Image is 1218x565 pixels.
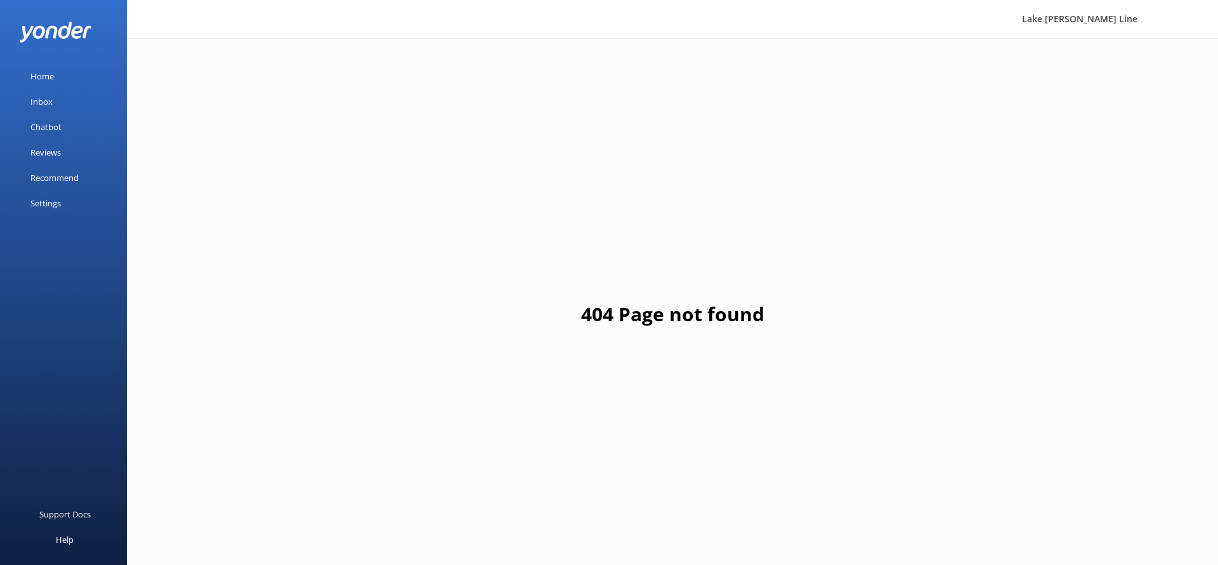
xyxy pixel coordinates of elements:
div: Home [30,63,54,89]
div: Inbox [30,89,53,114]
div: Support Docs [39,502,91,527]
div: Reviews [30,140,61,165]
img: yonder-white-logo.png [19,22,92,43]
div: Settings [30,190,61,216]
div: Help [56,527,74,552]
h1: 404 Page not found [581,299,764,329]
div: Recommend [30,165,79,190]
div: Chatbot [30,114,62,140]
